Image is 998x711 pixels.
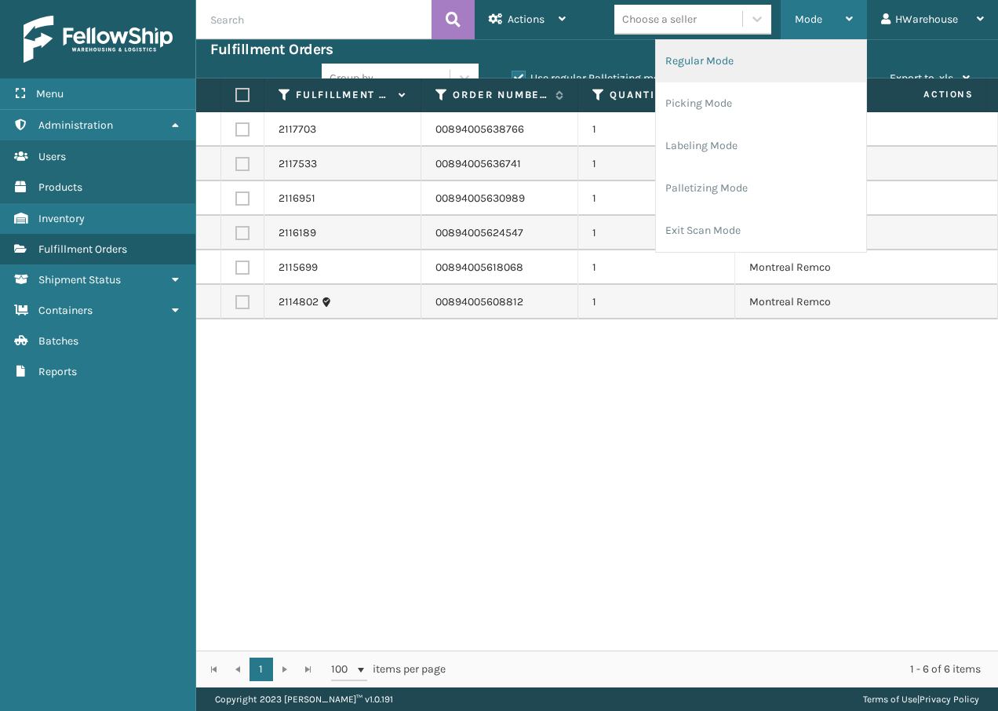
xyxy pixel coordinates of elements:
a: 2117703 [279,122,316,137]
span: Mode [795,13,822,26]
a: 2115699 [279,260,318,275]
span: items per page [331,658,446,681]
a: 2114802 [279,294,319,310]
span: Inventory [38,212,85,225]
a: 2116189 [279,225,316,241]
img: logo [24,16,173,63]
td: 00894005608812 [421,285,578,319]
td: 1 [578,250,735,285]
span: Products [38,180,82,194]
a: Terms of Use [863,694,917,705]
a: 2117533 [279,156,317,172]
span: Fulfillment Orders [38,242,127,256]
span: Reports [38,365,77,378]
td: 00894005618068 [421,250,578,285]
span: Actions [874,82,983,108]
a: Privacy Policy [920,694,979,705]
td: 00894005630989 [421,181,578,216]
span: Export to .xls [890,71,953,85]
td: 00894005624547 [421,216,578,250]
td: Montreal Remco [735,250,892,285]
div: 1 - 6 of 6 items [468,662,981,677]
h3: Fulfillment Orders [210,40,333,59]
li: Picking Mode [656,82,866,125]
span: Menu [36,87,64,100]
span: Users [38,150,66,163]
span: 100 [331,662,355,677]
a: 2116951 [279,191,315,206]
td: Montreal Remco [735,285,892,319]
li: Palletizing Mode [656,167,866,210]
div: | [863,687,979,711]
td: 00894005638766 [421,112,578,147]
span: Shipment Status [38,273,121,286]
span: Administration [38,118,113,132]
li: Exit Scan Mode [656,210,866,252]
td: 1 [578,216,735,250]
span: Batches [38,334,78,348]
label: Fulfillment Order Id [296,88,391,102]
label: Quantity [610,88,705,102]
td: 1 [578,112,735,147]
label: Order Number [453,88,548,102]
td: 1 [578,285,735,319]
label: Use regular Palletizing mode [512,71,672,85]
a: 1 [249,658,273,681]
td: 1 [578,147,735,181]
li: Labeling Mode [656,125,866,167]
span: Containers [38,304,93,317]
li: Regular Mode [656,40,866,82]
p: Copyright 2023 [PERSON_NAME]™ v 1.0.191 [215,687,393,711]
div: Group by [330,70,373,86]
td: 00894005636741 [421,147,578,181]
span: Actions [508,13,545,26]
div: Choose a seller [622,11,697,27]
td: 1 [578,181,735,216]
